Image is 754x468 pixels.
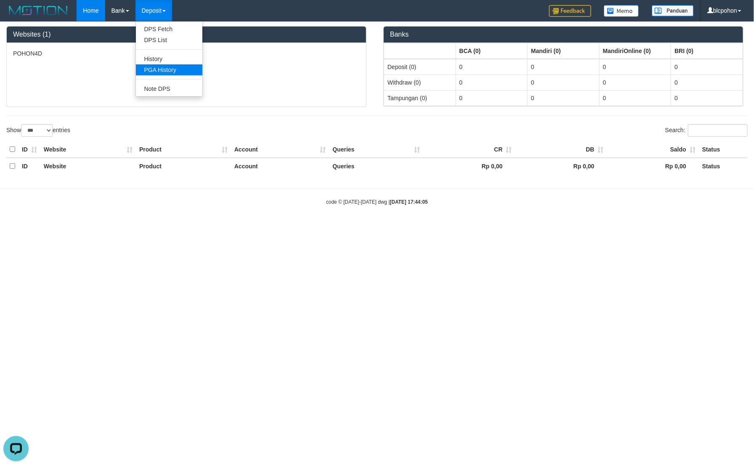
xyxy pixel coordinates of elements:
img: MOTION_logo.png [6,4,70,17]
a: History [136,53,202,64]
p: POHON4D [13,49,360,58]
strong: [DATE] 17:44:05 [390,199,428,205]
th: CR [423,141,515,158]
td: 0 [528,59,600,75]
th: Queries [329,158,423,174]
td: Tampungan (0) [384,90,456,106]
td: 0 [671,59,743,75]
td: 0 [528,74,600,90]
th: Group: activate to sort column ascending [599,43,671,59]
button: Open LiveChat chat widget [3,3,29,29]
td: Deposit (0) [384,59,456,75]
td: 0 [528,90,600,106]
a: DPS List [136,35,202,45]
td: 0 [456,74,528,90]
th: Group: activate to sort column ascending [384,43,456,59]
img: Button%20Memo.svg [604,5,639,17]
h3: Banks [390,31,737,38]
th: Rp 0,00 [607,158,699,174]
td: 0 [599,90,671,106]
h3: Websites (1) [13,31,360,38]
img: panduan.png [652,5,694,16]
th: Status [699,158,748,174]
th: Product [136,158,231,174]
small: code © [DATE]-[DATE] dwg | [326,199,428,205]
th: DB [515,141,607,158]
td: 0 [456,59,528,75]
th: Product [136,141,231,158]
td: 0 [456,90,528,106]
th: Saldo [607,141,699,158]
label: Show entries [6,124,70,137]
th: Website [40,158,136,174]
a: DPS Fetch [136,24,202,35]
td: 0 [599,59,671,75]
input: Search: [688,124,748,137]
label: Search: [665,124,748,137]
td: 0 [671,90,743,106]
th: Group: activate to sort column ascending [456,43,528,59]
th: Group: activate to sort column ascending [671,43,743,59]
th: Status [699,141,748,158]
a: PGA History [136,64,202,75]
th: Rp 0,00 [515,158,607,174]
img: Feedback.jpg [549,5,591,17]
th: ID [19,158,40,174]
select: Showentries [21,124,53,137]
th: Account [231,141,329,158]
td: Withdraw (0) [384,74,456,90]
th: Group: activate to sort column ascending [528,43,600,59]
th: Account [231,158,329,174]
th: Queries [329,141,423,158]
th: ID [19,141,40,158]
td: 0 [671,74,743,90]
td: 0 [599,74,671,90]
a: Note DPS [136,83,202,94]
th: Rp 0,00 [423,158,515,174]
th: Website [40,141,136,158]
